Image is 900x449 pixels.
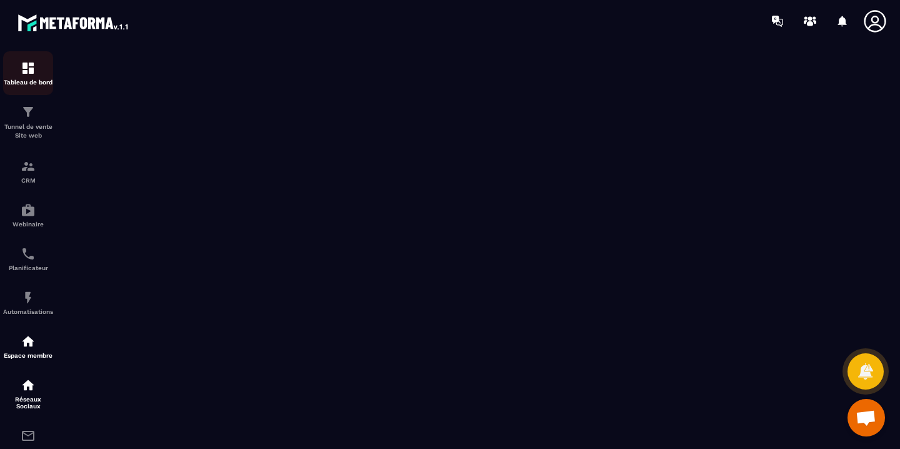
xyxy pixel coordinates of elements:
a: social-networksocial-networkRéseaux Sociaux [3,368,53,419]
p: Réseaux Sociaux [3,396,53,410]
img: social-network [21,378,36,393]
a: formationformationCRM [3,149,53,193]
img: formation [21,159,36,174]
p: CRM [3,177,53,184]
img: formation [21,104,36,119]
img: logo [17,11,130,34]
p: Planificateur [3,265,53,271]
a: formationformationTunnel de vente Site web [3,95,53,149]
a: automationsautomationsEspace membre [3,325,53,368]
p: Tableau de bord [3,79,53,86]
a: schedulerschedulerPlanificateur [3,237,53,281]
div: Ouvrir le chat [847,399,885,436]
img: automations [21,290,36,305]
img: scheduler [21,246,36,261]
p: Webinaire [3,221,53,228]
img: formation [21,61,36,76]
a: automationsautomationsAutomatisations [3,281,53,325]
img: automations [21,203,36,218]
p: Automatisations [3,308,53,315]
a: automationsautomationsWebinaire [3,193,53,237]
p: Espace membre [3,352,53,359]
img: email [21,428,36,443]
p: Tunnel de vente Site web [3,123,53,140]
img: automations [21,334,36,349]
a: formationformationTableau de bord [3,51,53,95]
